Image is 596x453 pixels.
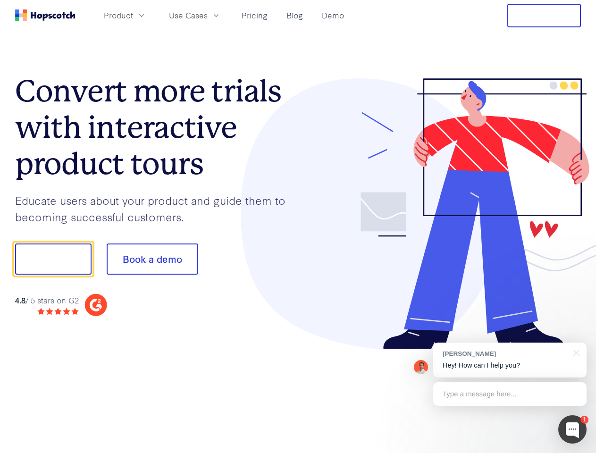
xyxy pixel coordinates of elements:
img: Mark Spera [414,360,428,374]
a: Demo [318,8,348,23]
span: Product [104,9,133,21]
button: Show me! [15,243,92,275]
div: [PERSON_NAME] [443,349,568,358]
button: Free Trial [507,4,581,27]
button: Book a demo [107,243,198,275]
div: 1 [580,416,588,424]
div: Type a message here... [433,382,587,406]
p: Hey! How can I help you? [443,361,577,370]
span: Use Cases [169,9,208,21]
p: Educate users about your product and guide them to becoming successful customers. [15,192,298,225]
strong: 4.8 [15,294,25,305]
a: Home [15,9,76,21]
a: Blog [283,8,307,23]
a: Pricing [238,8,271,23]
button: Use Cases [163,8,227,23]
h1: Convert more trials with interactive product tours [15,73,298,182]
div: / 5 stars on G2 [15,294,79,306]
button: Product [98,8,152,23]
